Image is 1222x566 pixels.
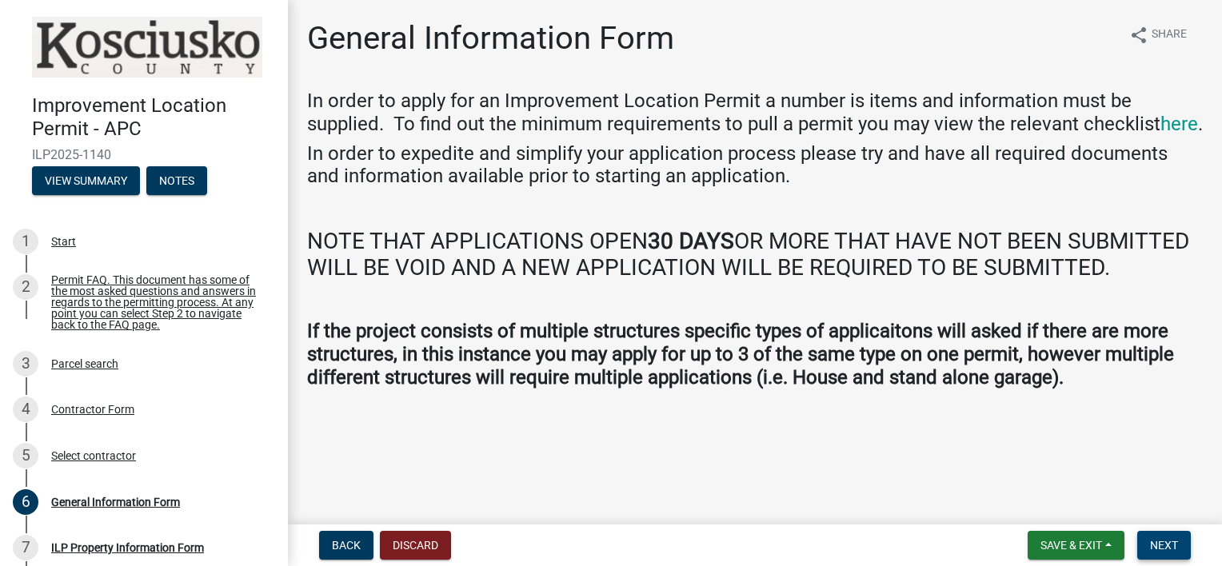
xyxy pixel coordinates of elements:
h4: In order to apply for an Improvement Location Permit a number is items and information must be su... [307,90,1203,136]
button: Back [319,531,373,560]
span: Next [1150,539,1178,552]
div: Select contractor [51,450,136,461]
div: Start [51,236,76,247]
h4: In order to expedite and simplify your application process please try and have all required docum... [307,142,1203,189]
span: ILP2025-1140 [32,147,256,162]
span: Save & Exit [1040,539,1102,552]
span: Share [1152,26,1187,45]
img: Kosciusko County, Indiana [32,17,262,78]
h4: Improvement Location Permit - APC [32,94,275,141]
span: Back [332,539,361,552]
div: ILP Property Information Form [51,542,204,553]
button: Save & Exit [1028,531,1124,560]
strong: If the project consists of multiple structures specific types of applicaitons will asked if there... [307,320,1174,389]
div: Contractor Form [51,404,134,415]
h1: General Information Form [307,19,674,58]
button: Discard [380,531,451,560]
button: Notes [146,166,207,195]
button: shareShare [1116,19,1200,50]
div: 5 [13,443,38,468]
strong: 30 DAYS [648,228,734,254]
wm-modal-confirm: Summary [32,175,140,188]
wm-modal-confirm: Notes [146,175,207,188]
div: Parcel search [51,358,118,369]
div: 4 [13,397,38,422]
div: 7 [13,535,38,560]
div: 6 [13,489,38,515]
div: 3 [13,351,38,377]
i: share [1129,26,1148,45]
button: View Summary [32,166,140,195]
a: here [1160,113,1198,135]
div: Permit FAQ. This document has some of the most asked questions and answers in regards to the perm... [51,274,262,330]
div: General Information Form [51,496,180,508]
div: 2 [13,274,38,300]
button: Next [1137,531,1191,560]
h3: NOTE THAT APPLICATIONS OPEN OR MORE THAT HAVE NOT BEEN SUBMITTED WILL BE VOID AND A NEW APPLICATI... [307,228,1203,281]
div: 1 [13,229,38,254]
